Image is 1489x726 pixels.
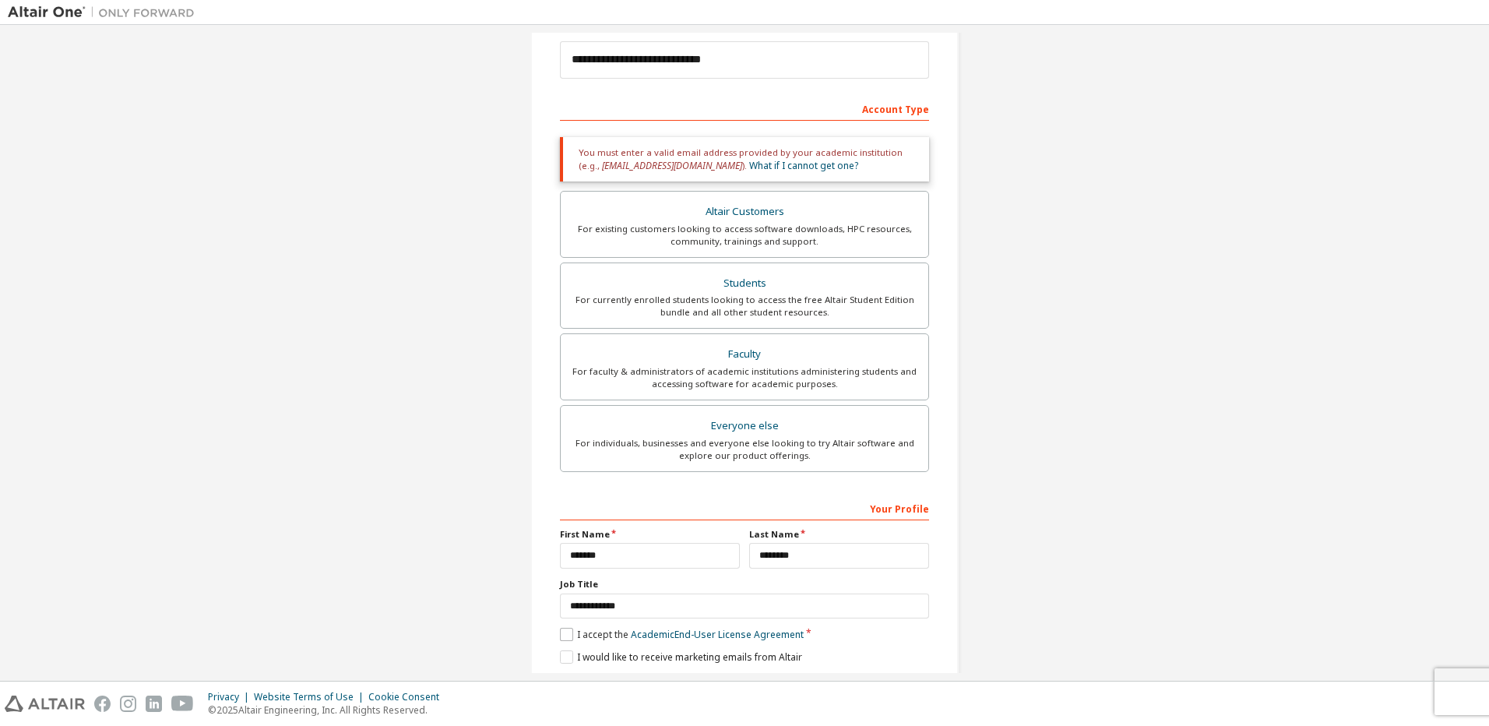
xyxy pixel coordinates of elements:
[120,696,136,712] img: instagram.svg
[560,137,929,181] div: You must enter a valid email address provided by your academic institution (e.g., ).
[94,696,111,712] img: facebook.svg
[602,159,742,172] span: [EMAIL_ADDRESS][DOMAIN_NAME]
[560,96,929,121] div: Account Type
[560,578,929,590] label: Job Title
[570,344,919,365] div: Faculty
[570,415,919,437] div: Everyone else
[570,294,919,319] div: For currently enrolled students looking to access the free Altair Student Edition bundle and all ...
[560,650,802,664] label: I would like to receive marketing emails from Altair
[749,528,929,541] label: Last Name
[570,201,919,223] div: Altair Customers
[631,628,804,641] a: Academic End-User License Agreement
[208,703,449,717] p: © 2025 Altair Engineering, Inc. All Rights Reserved.
[570,365,919,390] div: For faculty & administrators of academic institutions administering students and accessing softwa...
[8,5,202,20] img: Altair One
[570,437,919,462] div: For individuals, businesses and everyone else looking to try Altair software and explore our prod...
[570,223,919,248] div: For existing customers looking to access software downloads, HPC resources, community, trainings ...
[749,159,858,172] a: What if I cannot get one?
[208,691,254,703] div: Privacy
[368,691,449,703] div: Cookie Consent
[560,628,804,641] label: I accept the
[254,691,368,703] div: Website Terms of Use
[146,696,162,712] img: linkedin.svg
[570,273,919,294] div: Students
[5,696,85,712] img: altair_logo.svg
[560,528,740,541] label: First Name
[560,495,929,520] div: Your Profile
[171,696,194,712] img: youtube.svg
